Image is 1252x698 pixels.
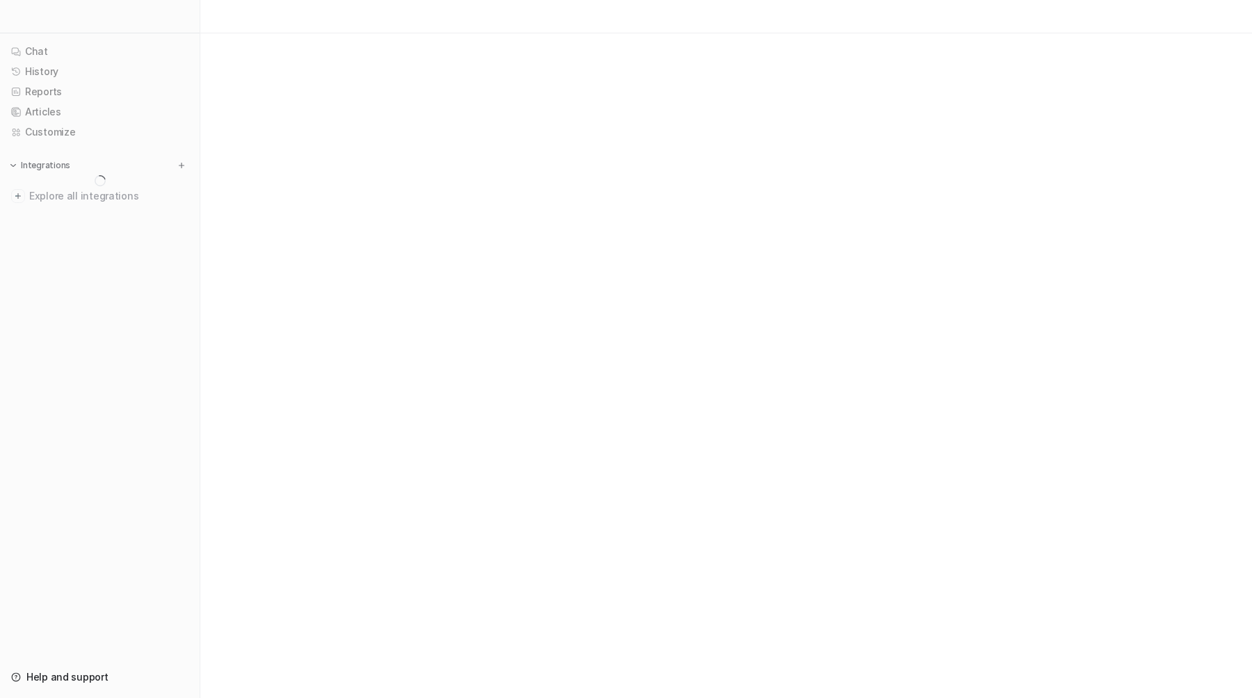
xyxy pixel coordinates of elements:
[21,160,70,171] p: Integrations
[6,42,194,61] a: Chat
[6,122,194,142] a: Customize
[177,161,186,170] img: menu_add.svg
[6,82,194,102] a: Reports
[6,62,194,81] a: History
[29,185,188,207] span: Explore all integrations
[6,667,194,687] a: Help and support
[6,186,194,206] a: Explore all integrations
[8,161,18,170] img: expand menu
[11,189,25,203] img: explore all integrations
[6,159,74,172] button: Integrations
[6,102,194,122] a: Articles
